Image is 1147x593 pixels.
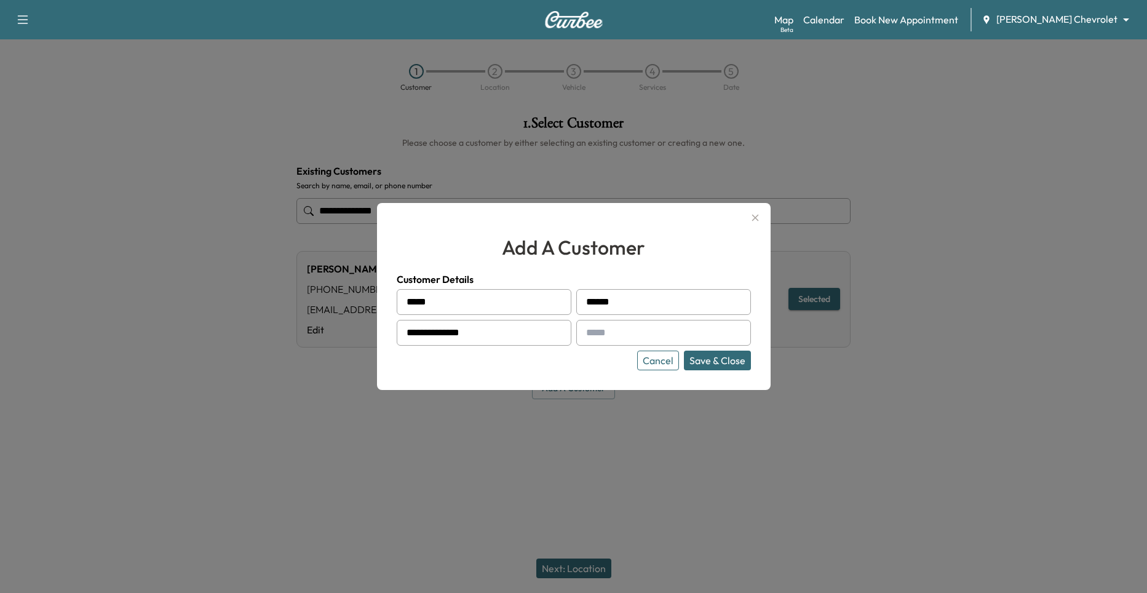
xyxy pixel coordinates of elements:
[397,233,751,262] h2: add a customer
[854,12,958,27] a: Book New Appointment
[544,11,603,28] img: Curbee Logo
[996,12,1117,26] span: [PERSON_NAME] Chevrolet
[397,272,751,287] h4: Customer Details
[780,25,793,34] div: Beta
[684,351,751,370] button: Save & Close
[774,12,793,27] a: MapBeta
[637,351,679,370] button: Cancel
[803,12,844,27] a: Calendar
